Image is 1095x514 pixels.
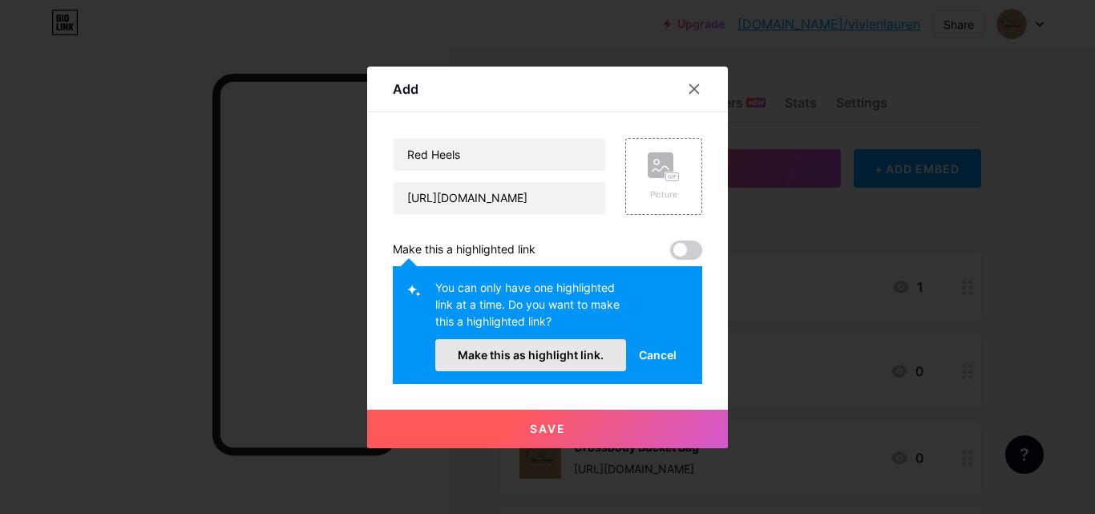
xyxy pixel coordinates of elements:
[394,182,605,214] input: URL
[367,410,728,448] button: Save
[435,339,626,371] button: Make this as highlight link.
[435,279,626,339] div: You can only have one highlighted link at a time. Do you want to make this a highlighted link?
[626,339,689,371] button: Cancel
[393,79,418,99] div: Add
[648,188,680,200] div: Picture
[458,348,604,362] span: Make this as highlight link.
[530,422,566,435] span: Save
[393,241,535,260] div: Make this a highlighted link
[639,346,677,363] span: Cancel
[394,139,605,171] input: Title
